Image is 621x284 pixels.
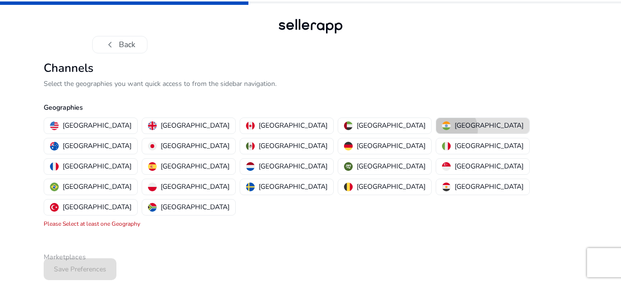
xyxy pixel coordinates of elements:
img: be.svg [344,183,353,191]
p: [GEOGRAPHIC_DATA] [455,141,523,151]
p: [GEOGRAPHIC_DATA] [259,120,327,131]
p: [GEOGRAPHIC_DATA] [63,202,131,212]
img: us.svg [50,121,59,130]
img: mx.svg [246,142,255,150]
img: au.svg [50,142,59,150]
img: br.svg [50,183,59,191]
p: [GEOGRAPHIC_DATA] [161,161,229,171]
p: [GEOGRAPHIC_DATA] [357,141,425,151]
img: ca.svg [246,121,255,130]
img: de.svg [344,142,353,150]
p: [GEOGRAPHIC_DATA] [455,120,523,131]
img: ae.svg [344,121,353,130]
p: [GEOGRAPHIC_DATA] [259,141,327,151]
img: nl.svg [246,162,255,171]
p: [GEOGRAPHIC_DATA] [357,120,425,131]
img: fr.svg [50,162,59,171]
p: [GEOGRAPHIC_DATA] [63,182,131,192]
img: in.svg [442,121,451,130]
p: [GEOGRAPHIC_DATA] [455,161,523,171]
p: Marketplaces [44,252,577,262]
img: eg.svg [442,183,451,191]
span: chevron_left [104,39,116,50]
p: [GEOGRAPHIC_DATA] [259,182,327,192]
img: tr.svg [50,203,59,212]
img: es.svg [148,162,157,171]
p: [GEOGRAPHIC_DATA] [357,161,425,171]
p: [GEOGRAPHIC_DATA] [161,141,229,151]
h2: Channels [44,61,577,75]
img: sa.svg [344,162,353,171]
img: sg.svg [442,162,451,171]
p: [GEOGRAPHIC_DATA] [63,141,131,151]
mat-error: Please Select at least one Geography [44,220,140,228]
p: [GEOGRAPHIC_DATA] [161,182,229,192]
p: [GEOGRAPHIC_DATA] [455,182,523,192]
img: za.svg [148,203,157,212]
img: se.svg [246,183,255,191]
p: Select the geographies you want quick access to from the sidebar navigation. [44,79,577,89]
button: chevron_leftBack [92,36,147,53]
p: [GEOGRAPHIC_DATA] [259,161,327,171]
p: Geographies [44,102,577,113]
img: it.svg [442,142,451,150]
p: [GEOGRAPHIC_DATA] [63,120,131,131]
img: uk.svg [148,121,157,130]
p: [GEOGRAPHIC_DATA] [63,161,131,171]
p: [GEOGRAPHIC_DATA] [357,182,425,192]
p: [GEOGRAPHIC_DATA] [161,202,229,212]
img: jp.svg [148,142,157,150]
img: pl.svg [148,183,157,191]
p: [GEOGRAPHIC_DATA] [161,120,229,131]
